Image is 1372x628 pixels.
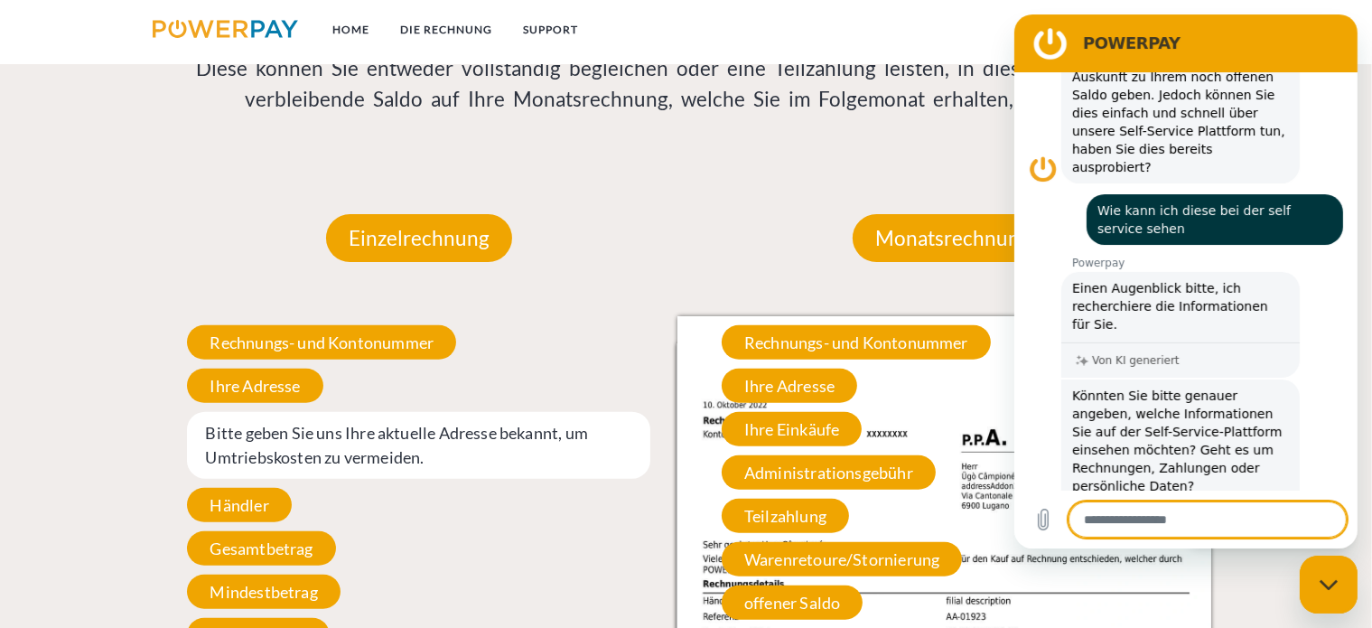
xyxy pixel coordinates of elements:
p: Einzelrechnung [326,214,512,263]
span: Ihre Adresse [187,369,322,403]
span: Administrationsgebühr [722,455,936,490]
span: Ihre Einkäufe [722,412,862,446]
span: Händler [187,488,291,522]
span: Bitte geben Sie uns Ihre aktuelle Adresse bekannt, um Umtriebskosten zu vermeiden. [187,412,649,479]
p: Diese können Sie entweder vollständig begleichen oder eine Teilzahlung leisten, in diesem Fall wi... [152,53,1220,115]
span: Teilzahlung [722,499,849,533]
iframe: Schaltfläche zum Öffnen des Messaging-Fensters; Konversation läuft [1300,556,1358,614]
a: Home [317,14,385,46]
span: Gesamtbetrag [187,531,335,566]
img: logo-powerpay.svg [153,20,298,38]
span: Ihre Adresse [722,369,857,403]
span: Rechnungs- und Kontonummer [187,325,456,360]
a: SUPPORT [508,14,593,46]
iframe: Messaging-Fenster [1014,14,1358,548]
span: offener Saldo [722,586,863,620]
a: DIE RECHNUNG [385,14,508,46]
span: Warenretoure/Stornierung [722,542,962,576]
span: Rechnungs- und Kontonummer [722,325,991,360]
span: Mindestbetrag [187,575,340,609]
a: agb [1126,14,1182,46]
p: Monatsrechnung [853,214,1053,263]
